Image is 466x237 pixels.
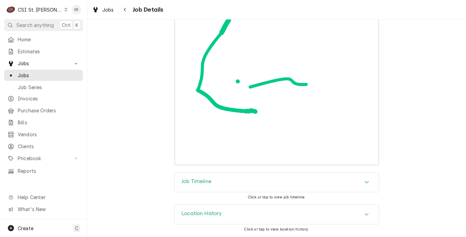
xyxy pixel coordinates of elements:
span: Invoices [18,95,79,102]
span: Reports [18,167,79,175]
span: Create [18,225,33,231]
a: Jobs [4,70,83,81]
a: Home [4,34,83,45]
span: Jobs [18,60,69,67]
h3: Location History [181,210,222,217]
button: Accordion Details Expand Trigger [175,205,379,224]
button: Navigate back [120,4,131,15]
span: Search anything [16,22,54,29]
div: Stephani Roth's Avatar [72,5,81,14]
div: Job Timeline [174,172,379,192]
span: Ctrl [62,22,71,29]
span: Help Center [18,194,79,201]
div: Location History [174,205,379,224]
span: Clients [18,143,79,150]
button: Accordion Details Expand Trigger [175,173,379,192]
div: Accordion Header [175,205,379,224]
div: CSI St. [PERSON_NAME] [18,6,62,13]
div: Accordion Header [175,173,379,192]
a: Invoices [4,93,83,104]
span: Job Details [131,5,163,14]
span: Bills [18,119,79,126]
a: Estimates [4,46,83,57]
span: Pricebook [18,155,69,162]
span: Jobs [18,72,79,79]
span: Vendors [18,131,79,138]
span: What's New [18,206,79,213]
a: Reports [4,165,83,177]
span: Click or tap to view location history. [244,227,309,232]
div: SR [72,5,81,14]
span: Job Series [18,84,79,91]
button: Search anythingCtrlK [4,19,83,31]
span: K [75,22,78,29]
span: Estimates [18,48,79,55]
div: C [6,5,16,14]
span: Home [18,36,79,43]
h3: Job Timeline [181,178,212,185]
a: Job Series [4,82,83,93]
span: Purchase Orders [18,107,79,114]
a: Go to What's New [4,204,83,215]
span: Jobs [102,6,114,13]
a: Go to Jobs [4,58,83,69]
a: Jobs [89,4,117,15]
span: C [75,225,78,232]
a: Vendors [4,129,83,140]
a: Purchase Orders [4,105,83,116]
a: Go to Pricebook [4,153,83,164]
div: CSI St. Louis's Avatar [6,5,16,14]
a: Go to Help Center [4,192,83,203]
a: Clients [4,141,83,152]
span: Click or tap to view job timeline. [248,195,306,199]
a: Bills [4,117,83,128]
